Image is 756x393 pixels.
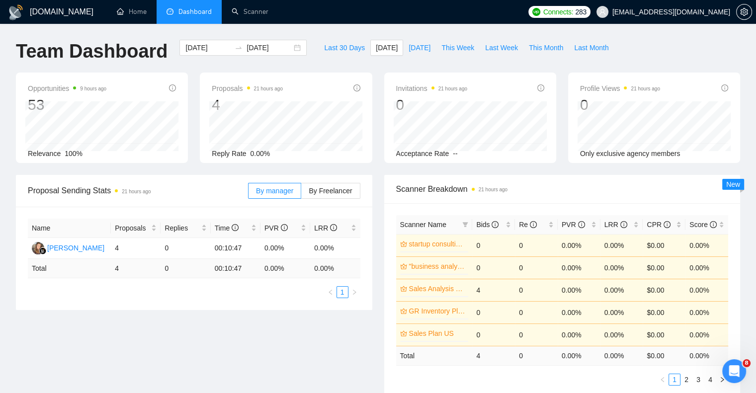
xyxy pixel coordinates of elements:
[660,377,666,383] span: left
[330,224,337,231] span: info-circle
[631,86,660,91] time: 21 hours ago
[232,7,268,16] a: searchScanner
[574,42,608,53] span: Last Month
[28,259,111,278] td: Total
[543,6,573,17] span: Connects:
[309,187,352,195] span: By Freelancer
[400,221,446,229] span: Scanner Name
[480,40,523,56] button: Last Week
[28,184,248,197] span: Proposal Sending Stats
[600,279,643,301] td: 0.00%
[716,374,728,386] button: right
[169,84,176,91] span: info-circle
[324,42,365,53] span: Last 30 Days
[575,6,586,17] span: 283
[353,84,360,91] span: info-circle
[396,82,467,94] span: Invitations
[111,219,161,238] th: Proposals
[600,346,643,365] td: 0.00 %
[260,259,310,278] td: 0.00 %
[472,279,515,301] td: 4
[515,301,558,323] td: 0
[396,150,449,157] span: Acceptance Rate
[736,4,752,20] button: setting
[530,221,537,228] span: info-circle
[8,4,24,20] img: logo
[472,301,515,323] td: 0
[737,8,752,16] span: setting
[685,346,728,365] td: 0.00 %
[562,221,585,229] span: PVR
[28,219,111,238] th: Name
[716,374,728,386] li: Next Page
[472,234,515,256] td: 0
[438,86,467,91] time: 21 hours ago
[28,82,106,94] span: Opportunities
[710,221,717,228] span: info-circle
[325,286,336,298] button: left
[580,82,660,94] span: Profile Views
[185,42,231,53] input: Start date
[403,40,436,56] button: [DATE]
[558,346,600,365] td: 0.00 %
[260,238,310,259] td: 0.00%
[685,301,728,323] td: 0.00%
[351,289,357,295] span: right
[39,247,46,254] img: gigradar-bm.png
[643,323,685,346] td: $0.00
[643,301,685,323] td: $0.00
[472,346,515,365] td: 4
[167,8,173,15] span: dashboard
[721,84,728,91] span: info-circle
[558,234,600,256] td: 0.00%
[647,221,670,229] span: CPR
[529,42,563,53] span: This Month
[523,40,569,56] button: This Month
[657,374,669,386] li: Previous Page
[409,238,467,249] a: startup consulting US
[254,86,283,91] time: 21 hours ago
[400,308,407,314] span: crown
[669,374,680,386] li: 1
[310,259,360,278] td: 0.00 %
[515,323,558,346] td: 0
[111,238,161,259] td: 4
[396,346,473,365] td: Total
[515,346,558,365] td: 0
[600,256,643,279] td: 0.00%
[212,82,283,94] span: Proposals
[400,240,407,247] span: crown
[453,150,457,157] span: --
[409,42,430,53] span: [DATE]
[178,7,212,16] span: Dashboard
[235,44,243,52] span: to
[726,180,740,188] span: New
[409,306,467,316] a: GR Inventory Planning Global
[643,256,685,279] td: $0.00
[314,224,337,232] span: LRR
[409,261,467,272] a: "business analysis" US
[319,40,370,56] button: Last 30 Days
[485,42,518,53] span: Last Week
[337,287,348,298] a: 1
[16,40,168,63] h1: Team Dashboard
[558,256,600,279] td: 0.00%
[693,374,704,385] a: 3
[537,84,544,91] span: info-circle
[215,224,239,232] span: Time
[400,285,407,292] span: crown
[232,224,239,231] span: info-circle
[460,217,470,232] span: filter
[436,40,480,56] button: This Week
[643,234,685,256] td: $0.00
[462,222,468,228] span: filter
[32,243,104,251] a: NK[PERSON_NAME]
[599,8,606,15] span: user
[325,286,336,298] li: Previous Page
[558,323,600,346] td: 0.00%
[685,234,728,256] td: 0.00%
[578,221,585,228] span: info-circle
[370,40,403,56] button: [DATE]
[400,330,407,337] span: crown
[115,223,149,234] span: Proposals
